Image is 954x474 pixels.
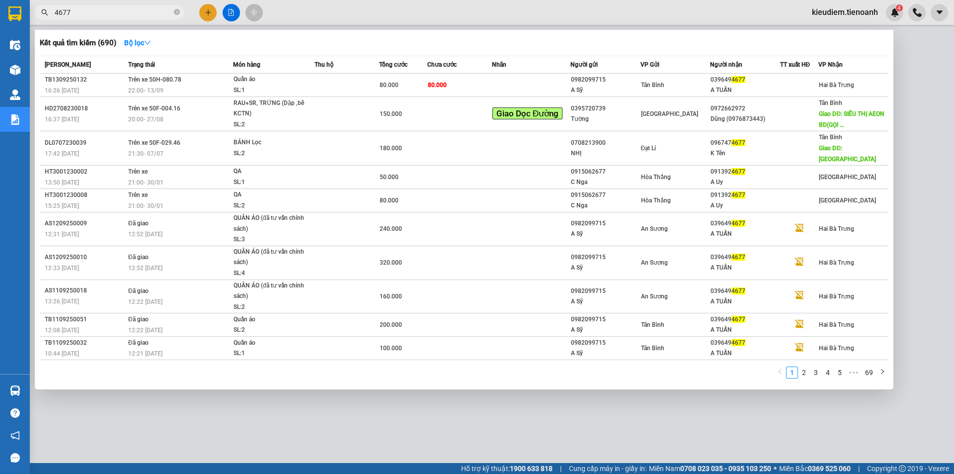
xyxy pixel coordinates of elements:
[711,114,780,124] div: Dũng (0976873443)
[10,453,20,463] span: message
[45,61,91,68] span: [PERSON_NAME]
[380,82,398,89] span: 80.000
[711,75,780,85] div: 039649
[571,229,640,239] div: A Sỹ
[571,338,640,348] div: 0982099715
[234,200,308,211] div: SL: 2
[822,367,833,378] a: 4
[819,145,876,163] span: Giao DĐ: [GEOGRAPHIC_DATA]
[128,87,163,94] span: 22:00 - 13/09
[822,367,834,379] li: 4
[10,385,20,396] img: warehouse-icon
[234,148,308,159] div: SL: 2
[571,85,640,95] div: A Sỹ
[711,296,780,307] div: A TUẤN
[234,314,308,325] div: Quần áo
[128,191,148,198] span: Trên xe
[571,218,640,229] div: 0982099715
[846,367,862,379] li: Next 5 Pages
[174,9,180,15] span: close-circle
[45,103,125,114] div: HD2708230018
[641,225,668,232] span: An Sương
[45,327,79,334] span: 12:08 [DATE]
[834,367,845,378] a: 5
[810,367,821,378] a: 3
[492,107,562,119] span: Giao Dọc Đường
[234,268,308,279] div: SL: 4
[731,287,745,294] span: 4677
[780,61,810,68] span: TT xuất HĐ
[128,150,163,157] span: 21:30 - 07/07
[571,252,640,263] div: 0982099715
[380,259,402,266] span: 320.000
[777,369,783,375] span: left
[234,166,308,177] div: QA
[45,116,79,123] span: 16:37 [DATE]
[128,316,149,323] span: Đã giao
[234,98,308,119] div: RAU+SR, TRỨNG (Dập ,bể KCTN)
[641,197,671,204] span: Hòa Thắng
[45,338,125,348] div: TB1109250032
[128,287,149,294] span: Đã giao
[571,263,640,273] div: A Sỹ
[571,325,640,335] div: A Sỹ
[711,252,780,263] div: 039649
[731,168,745,175] span: 4677
[731,339,745,346] span: 4677
[798,367,810,379] li: 2
[711,229,780,239] div: A TUẤN
[10,114,20,125] img: solution-icon
[731,220,745,227] span: 4677
[45,285,125,296] div: AS1109250018
[711,190,780,200] div: 091392
[128,220,149,227] span: Đã giao
[571,148,640,159] div: NHỊ
[10,431,20,440] span: notification
[128,231,162,238] span: 12:52 [DATE]
[711,138,780,148] div: 096747
[234,177,308,188] div: SL: 1
[45,231,79,238] span: 12:31 [DATE]
[45,350,79,357] span: 10:44 [DATE]
[234,137,308,148] div: BÁNH Lọc
[128,339,149,346] span: Đã giao
[819,293,854,300] span: Hai Bà Trưng
[45,167,125,177] div: HT3001230002
[116,35,159,51] button: Bộ lọcdown
[570,61,598,68] span: Người gửi
[711,348,780,359] div: A TUẤN
[45,265,79,272] span: 12:33 [DATE]
[571,177,640,188] div: C Nga
[234,190,308,200] div: QA
[128,76,181,83] span: Trên xe 50H-080.78
[641,321,664,328] span: Tân Bình
[641,345,664,352] span: Tân Bình
[818,61,843,68] span: VP Nhận
[641,145,656,152] span: Đạt Lí
[711,338,780,348] div: 039649
[10,40,20,50] img: warehouse-icon
[234,302,308,313] div: SL: 2
[641,110,698,117] span: [GEOGRAPHIC_DATA]
[45,138,125,148] div: DL0707230039
[798,367,809,378] a: 2
[731,316,745,323] span: 4677
[234,281,308,302] div: QUẦN ÁO (đã tư vấn chính sách)
[711,325,780,335] div: A TUẤN
[45,179,79,186] span: 13:50 [DATE]
[45,150,79,157] span: 17:42 [DATE]
[876,367,888,379] button: right
[45,202,79,209] span: 15:25 [DATE]
[641,82,664,89] span: Tân Bình
[571,75,640,85] div: 0982099715
[846,367,862,379] span: •••
[819,345,854,352] span: Hai Bà Trưng
[128,168,148,175] span: Trên xe
[10,408,20,418] span: question-circle
[571,200,640,211] div: C Nga
[55,7,172,18] input: Tìm tên, số ĐT hoặc mã đơn
[711,286,780,296] div: 039649
[819,197,876,204] span: [GEOGRAPHIC_DATA]
[128,265,162,272] span: 12:52 [DATE]
[711,200,780,211] div: A Uy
